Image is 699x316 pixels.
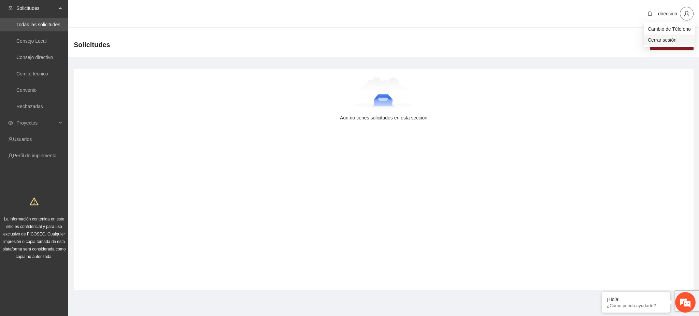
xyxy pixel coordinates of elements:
a: Consejo Local [16,38,47,44]
textarea: Escriba su mensaje y pulse “Intro” [3,186,130,210]
span: Solicitudes [16,1,57,15]
button: bell [644,8,655,19]
div: Chatee con nosotros ahora [35,35,115,44]
div: Minimizar ventana de chat en vivo [112,3,128,20]
span: eye [8,120,13,125]
p: ¿Cómo puedo ayudarte? [607,303,665,308]
span: Solicitudes [74,39,110,50]
a: Todas las solicitudes [16,22,60,27]
a: Comité técnico [16,71,48,76]
img: Aún no tienes solicitudes en esta sección [356,77,412,111]
span: Cerrar sesión [648,36,691,44]
span: La información contenida en este sitio es confidencial y para uso exclusivo de FICOSEC. Cualquier... [3,217,66,259]
button: user [680,7,694,20]
a: Perfil de implementadora [13,153,66,158]
span: inbox [8,6,13,11]
span: direccion [658,11,677,16]
div: ¡Hola! [607,297,665,302]
span: bell [645,11,655,16]
a: Consejo directivo [16,55,53,60]
a: Usuarios [13,137,32,142]
a: Rechazadas [16,104,43,109]
span: Proyectos [16,116,57,130]
div: Aún no tienes solicitudes en esta sección [85,114,683,121]
span: user [680,11,693,17]
span: Cambio de Télefono [648,25,691,33]
a: Convenio [16,87,37,93]
span: warning [30,197,39,206]
span: Estamos en línea. [40,91,94,160]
